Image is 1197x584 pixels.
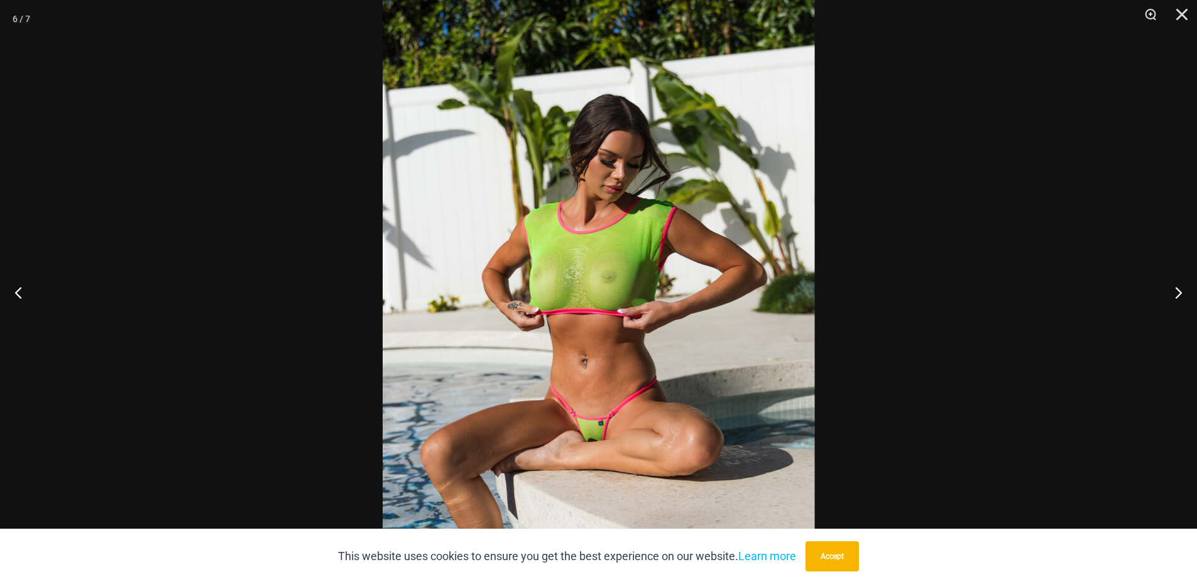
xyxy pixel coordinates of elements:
button: Next [1150,261,1197,324]
button: Accept [806,541,859,571]
div: 6 / 7 [13,9,30,28]
p: This website uses cookies to ensure you get the best experience on our website. [338,547,796,566]
a: Learn more [738,549,796,563]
